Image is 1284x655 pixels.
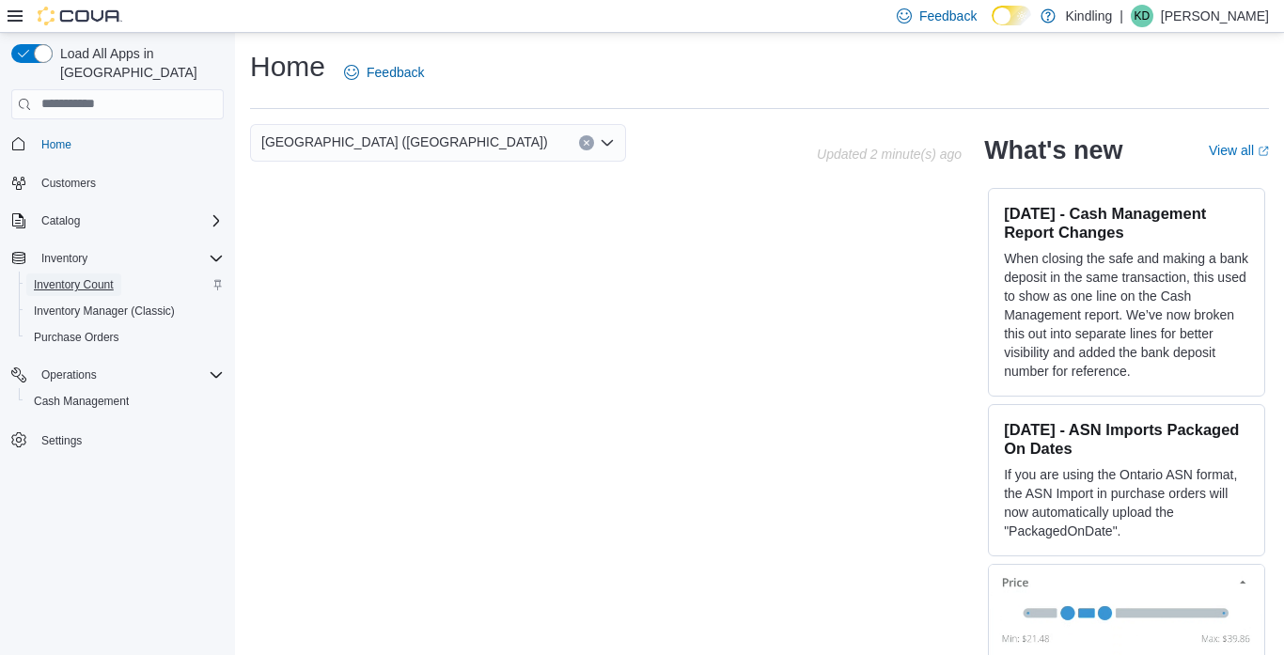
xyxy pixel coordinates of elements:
span: Purchase Orders [34,330,119,345]
button: Purchase Orders [19,324,231,351]
h1: Home [250,48,325,86]
span: Inventory Manager (Classic) [26,300,224,322]
span: Settings [34,428,224,451]
a: Feedback [337,54,431,91]
span: Customers [41,176,96,191]
p: If you are using the Ontario ASN format, the ASN Import in purchase orders will now automatically... [1004,465,1249,540]
span: Feedback [367,63,424,82]
span: Inventory Count [26,273,224,296]
span: Inventory Count [34,277,114,292]
nav: Complex example [11,123,224,503]
p: Kindling [1065,5,1112,27]
a: Inventory Manager (Classic) [26,300,182,322]
button: Inventory Count [19,272,231,298]
span: Catalog [41,213,80,228]
button: Inventory Manager (Classic) [19,298,231,324]
span: Inventory Manager (Classic) [34,304,175,319]
span: Inventory [34,247,224,270]
a: Settings [34,429,89,452]
img: Cova [38,7,122,25]
a: Customers [34,172,103,195]
span: Feedback [919,7,977,25]
button: Operations [4,362,231,388]
a: Purchase Orders [26,326,127,349]
span: Home [34,133,224,156]
p: When closing the safe and making a bank deposit in the same transaction, this used to show as one... [1004,249,1249,381]
svg: External link [1258,146,1269,157]
button: Inventory [4,245,231,272]
input: Dark Mode [992,6,1031,25]
button: Clear input [579,135,594,150]
button: Cash Management [19,388,231,414]
a: Home [34,133,79,156]
span: Purchase Orders [26,326,224,349]
span: Cash Management [26,390,224,413]
button: Catalog [34,210,87,232]
p: | [1120,5,1123,27]
span: Load All Apps in [GEOGRAPHIC_DATA] [53,44,224,82]
h3: [DATE] - ASN Imports Packaged On Dates [1004,420,1249,458]
h3: [DATE] - Cash Management Report Changes [1004,204,1249,242]
span: KD [1135,5,1151,27]
button: Settings [4,426,231,453]
span: Cash Management [34,394,129,409]
button: Catalog [4,208,231,234]
span: Operations [41,367,97,382]
button: Customers [4,169,231,196]
span: [GEOGRAPHIC_DATA] ([GEOGRAPHIC_DATA]) [261,131,548,153]
button: Home [4,131,231,158]
button: Inventory [34,247,95,270]
button: Operations [34,364,104,386]
span: Customers [34,171,224,195]
h2: What's new [984,135,1122,165]
div: Kate Dasti [1131,5,1153,27]
span: Home [41,137,71,152]
a: Inventory Count [26,273,121,296]
p: [PERSON_NAME] [1161,5,1269,27]
span: Inventory [41,251,87,266]
p: Updated 2 minute(s) ago [817,147,962,162]
span: Catalog [34,210,224,232]
a: Cash Management [26,390,136,413]
span: Operations [34,364,224,386]
button: Open list of options [600,135,615,150]
span: Settings [41,433,82,448]
a: View allExternal link [1209,143,1269,158]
